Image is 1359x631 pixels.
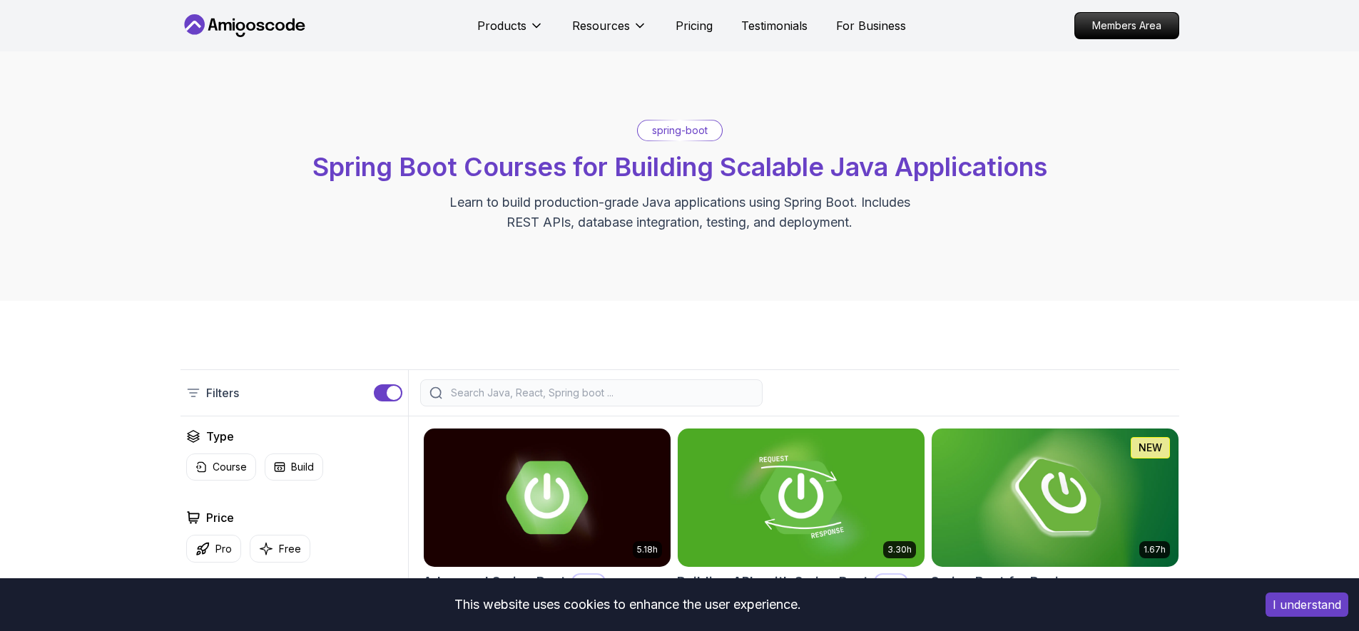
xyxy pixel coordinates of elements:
[448,386,753,400] input: Search Java, React, Spring boot ...
[677,572,868,592] h2: Building APIs with Spring Boot
[186,453,256,481] button: Course
[1266,592,1348,617] button: Accept cookies
[678,429,925,567] img: Building APIs with Spring Boot card
[1074,12,1179,39] a: Members Area
[477,17,544,46] button: Products
[186,535,241,563] button: Pro
[423,572,566,592] h2: Advanced Spring Boot
[572,17,647,46] button: Resources
[573,575,604,589] p: Pro
[741,17,808,34] a: Testimonials
[836,17,906,34] a: For Business
[215,542,232,556] p: Pro
[312,151,1047,183] span: Spring Boot Courses for Building Scalable Java Applications
[931,428,1179,625] a: Spring Boot for Beginners card1.67hNEWSpring Boot for BeginnersBuild a CRUD API with Spring Boot ...
[279,542,301,556] p: Free
[652,123,708,138] p: spring-boot
[637,544,658,555] p: 5.18h
[1139,441,1162,455] p: NEW
[875,575,907,589] p: Pro
[206,428,234,445] h2: Type
[932,429,1179,567] img: Spring Boot for Beginners card
[887,544,912,555] p: 3.30h
[477,17,526,34] p: Products
[424,429,671,567] img: Advanced Spring Boot card
[250,535,310,563] button: Free
[265,453,323,481] button: Build
[213,460,247,474] p: Course
[291,460,314,474] p: Build
[11,589,1244,620] div: This website uses cookies to enhance the user experience.
[1075,13,1179,39] p: Members Area
[440,193,920,232] p: Learn to build production-grade Java applications using Spring Boot. Includes REST APIs, database...
[676,17,713,34] a: Pricing
[206,509,234,526] h2: Price
[206,384,239,401] p: Filters
[572,17,630,34] p: Resources
[1144,544,1166,555] p: 1.67h
[931,572,1094,592] h2: Spring Boot for Beginners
